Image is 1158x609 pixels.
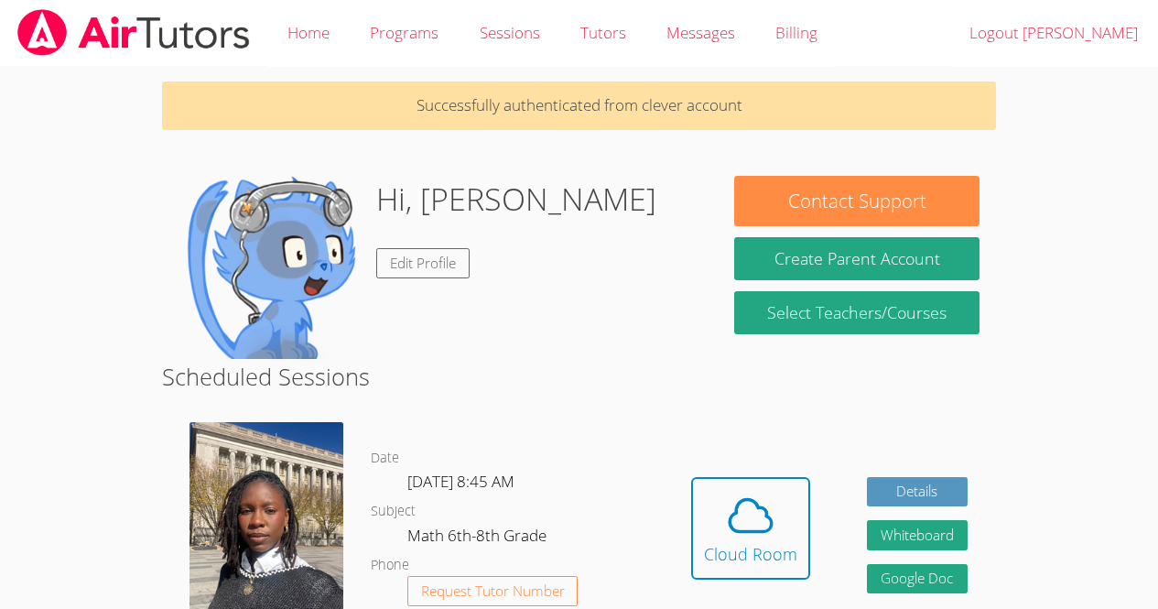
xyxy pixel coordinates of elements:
button: Cloud Room [691,477,810,580]
button: Create Parent Account [734,237,979,280]
dt: Phone [371,554,409,577]
button: Contact Support [734,176,979,226]
span: Messages [666,22,735,43]
h2: Scheduled Sessions [162,359,996,394]
img: airtutors_banner-c4298cdbf04f3fff15de1276eac7730deb9818008684d7c2e4769d2f7ddbe033.png [16,9,252,56]
div: Cloud Room [704,541,797,567]
button: Request Tutor Number [407,576,579,606]
button: Whiteboard [867,520,968,550]
span: Request Tutor Number [421,584,565,598]
p: Successfully authenticated from clever account [162,82,996,130]
h1: Hi, [PERSON_NAME] [376,176,656,223]
img: default.png [179,176,362,359]
a: Details [867,477,968,507]
a: Select Teachers/Courses [734,291,979,334]
dt: Subject [371,500,416,523]
dt: Date [371,447,399,470]
span: [DATE] 8:45 AM [407,471,514,492]
dd: Math 6th-8th Grade [407,523,550,554]
a: Edit Profile [376,248,470,278]
a: Google Doc [867,564,968,594]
